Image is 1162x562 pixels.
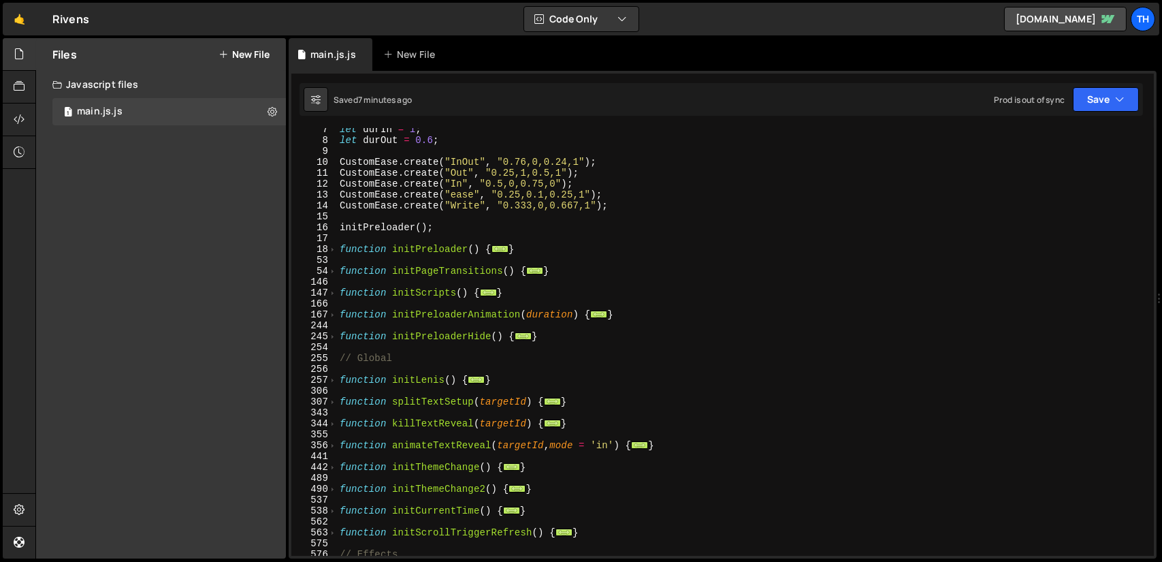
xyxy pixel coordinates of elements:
[291,146,337,157] div: 9
[491,245,509,253] span: ...
[526,267,543,275] span: ...
[291,353,337,364] div: 255
[36,71,286,98] div: Javascript files
[544,420,561,427] span: ...
[291,484,337,495] div: 490
[358,94,412,106] div: 7 minutes ago
[631,441,648,449] span: ...
[480,289,497,296] span: ...
[291,298,337,309] div: 166
[291,287,337,298] div: 147
[291,451,337,462] div: 441
[291,538,337,549] div: 575
[52,98,286,125] div: 17273/47859.js
[291,386,337,396] div: 306
[291,178,337,189] div: 12
[291,429,337,440] div: 355
[291,135,337,146] div: 8
[468,376,485,384] span: ...
[64,108,72,119] span: 1
[291,396,337,407] div: 307
[334,94,412,106] div: Saved
[291,277,337,287] div: 146
[1073,87,1139,112] button: Save
[291,418,337,429] div: 344
[1004,7,1127,31] a: [DOMAIN_NAME]
[310,48,356,61] div: main.js.js
[291,189,337,200] div: 13
[509,485,526,493] span: ...
[503,507,520,514] span: ...
[291,407,337,418] div: 343
[291,222,337,233] div: 16
[1131,7,1155,31] a: Th
[291,266,337,277] div: 54
[77,106,123,118] div: main.js.js
[291,309,337,320] div: 167
[291,473,337,484] div: 489
[291,549,337,560] div: 576
[219,49,270,60] button: New File
[291,157,337,168] div: 10
[291,505,337,516] div: 538
[515,332,532,340] span: ...
[291,527,337,538] div: 563
[291,320,337,331] div: 244
[524,7,639,31] button: Code Only
[291,516,337,527] div: 562
[291,495,337,505] div: 537
[383,48,440,61] div: New File
[52,11,89,27] div: Rivens
[291,255,337,266] div: 53
[544,398,561,405] span: ...
[590,311,607,318] span: ...
[555,529,572,536] span: ...
[291,364,337,375] div: 256
[52,47,77,62] h2: Files
[3,3,36,35] a: 🤙
[503,463,520,471] span: ...
[291,168,337,178] div: 11
[994,94,1065,106] div: Prod is out of sync
[291,331,337,342] div: 245
[291,124,337,135] div: 7
[291,244,337,255] div: 18
[291,211,337,222] div: 15
[291,233,337,244] div: 17
[291,440,337,451] div: 356
[291,375,337,386] div: 257
[291,200,337,211] div: 14
[291,462,337,473] div: 442
[291,342,337,353] div: 254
